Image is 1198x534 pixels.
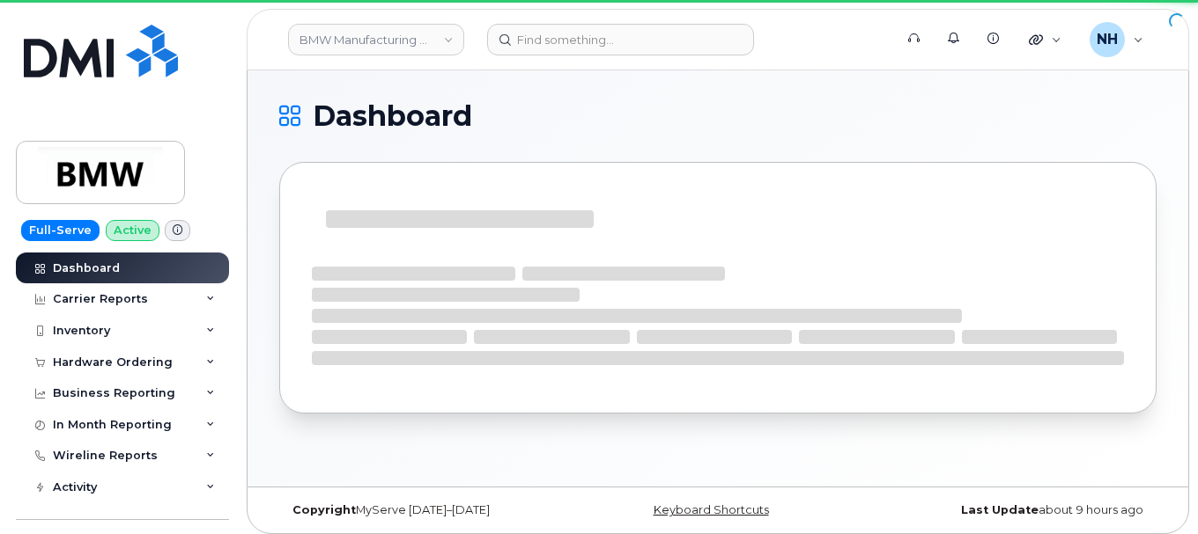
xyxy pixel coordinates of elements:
[313,103,472,129] span: Dashboard
[292,503,356,516] strong: Copyright
[864,503,1157,517] div: about 9 hours ago
[961,503,1039,516] strong: Last Update
[279,503,572,517] div: MyServe [DATE]–[DATE]
[654,503,769,516] a: Keyboard Shortcuts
